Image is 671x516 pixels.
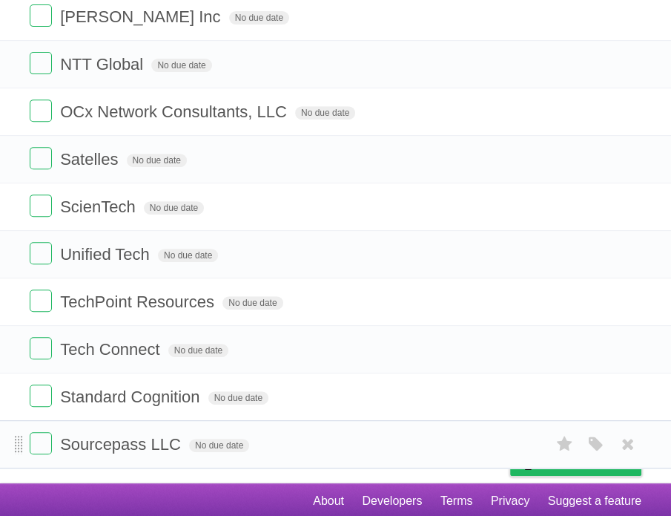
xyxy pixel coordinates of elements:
span: No due date [208,391,268,405]
a: Terms [440,487,473,515]
span: No due date [229,11,289,25]
span: No due date [158,249,218,262]
label: Done [30,432,52,454]
label: Done [30,52,52,74]
label: Done [30,385,52,407]
label: Done [30,195,52,217]
label: Done [30,337,52,359]
label: Done [30,242,52,264]
span: NTT Global [60,55,147,74]
a: About [313,487,344,515]
span: Satelles [60,150,122,169]
span: Unified Tech [60,245,153,264]
span: No due date [189,439,249,452]
span: Standard Cognition [60,388,203,406]
a: Suggest a feature [548,487,641,515]
span: No due date [144,201,204,215]
span: No due date [222,296,282,310]
span: No due date [168,344,228,357]
label: Star task [551,432,579,457]
span: No due date [127,154,187,167]
span: OCx Network Consultants, LLC [60,102,291,121]
span: [PERSON_NAME] Inc [60,7,224,26]
a: Developers [362,487,422,515]
span: Buy me a coffee [541,449,634,475]
span: No due date [295,106,355,120]
span: Sourcepass LLC [60,435,185,454]
label: Done [30,99,52,122]
label: Done [30,4,52,27]
span: Tech Connect [60,340,164,359]
label: Done [30,290,52,312]
span: ScienTech [60,197,139,216]
span: No due date [151,59,211,72]
span: TechPoint Resources [60,293,218,311]
a: Privacy [491,487,529,515]
label: Done [30,147,52,169]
